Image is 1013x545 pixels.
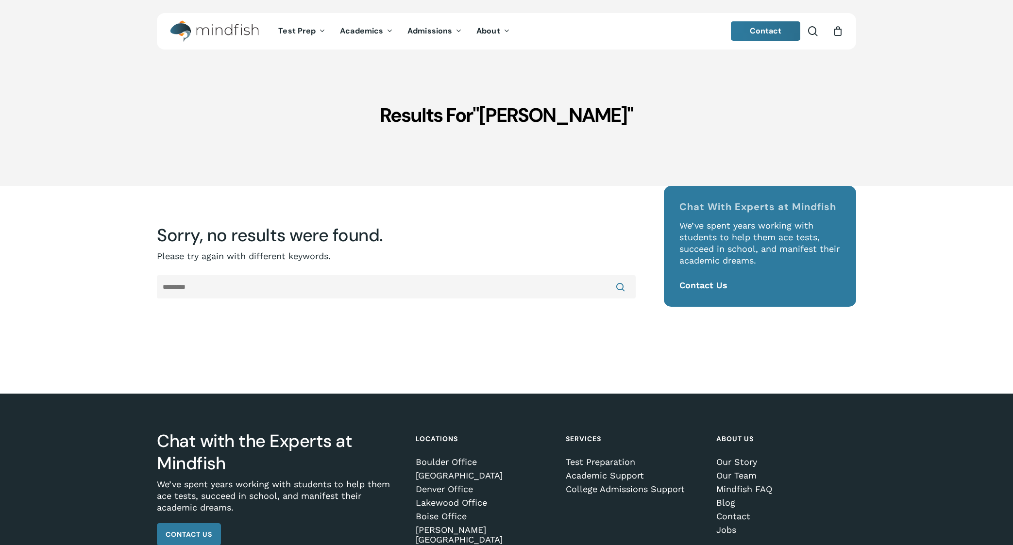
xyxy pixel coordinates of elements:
[832,26,843,36] a: Cart
[157,224,636,247] h3: Sorry, no results were found.
[271,27,333,35] a: Test Prep
[716,512,853,521] a: Contact
[716,498,853,508] a: Blog
[157,479,402,523] p: We’ve spent years working with students to help them ace tests, succeed in school, and manifest t...
[166,529,212,539] span: Contact Us
[416,498,552,508] a: Lakewood Office
[400,27,469,35] a: Admissions
[416,430,552,447] h4: Locations
[566,457,702,467] a: Test Preparation
[476,26,500,36] span: About
[333,27,400,35] a: Academics
[716,471,853,480] a: Our Team
[271,13,517,50] nav: Main Menu
[340,26,383,36] span: Academics
[716,430,853,447] h4: About Us
[679,201,841,213] h4: Chat With Experts at Mindfish
[469,27,517,35] a: About
[416,512,552,521] a: Boise Office
[416,457,552,467] a: Boulder Office
[716,484,853,494] a: Mindfish FAQ
[416,525,552,545] a: [PERSON_NAME][GEOGRAPHIC_DATA]
[716,525,853,535] a: Jobs
[157,13,856,50] header: Main Menu
[416,471,552,480] a: [GEOGRAPHIC_DATA]
[716,457,853,467] a: Our Story
[157,103,856,127] h1: Results For
[750,26,782,36] span: Contact
[731,21,801,41] a: Contact
[157,250,636,275] p: Please try again with different keywords.
[416,484,552,494] a: Denver Office
[566,484,702,494] a: College Admissions Support
[278,26,316,36] span: Test Prep
[473,102,633,128] span: "[PERSON_NAME]"
[566,430,702,447] h4: Services
[566,471,702,480] a: Academic Support
[157,430,402,475] h3: Chat with the Experts at Mindfish
[407,26,452,36] span: Admissions
[679,280,727,290] a: Contact Us
[679,220,841,280] p: We’ve spent years working with students to help them ace tests, succeed in school, and manifest t...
